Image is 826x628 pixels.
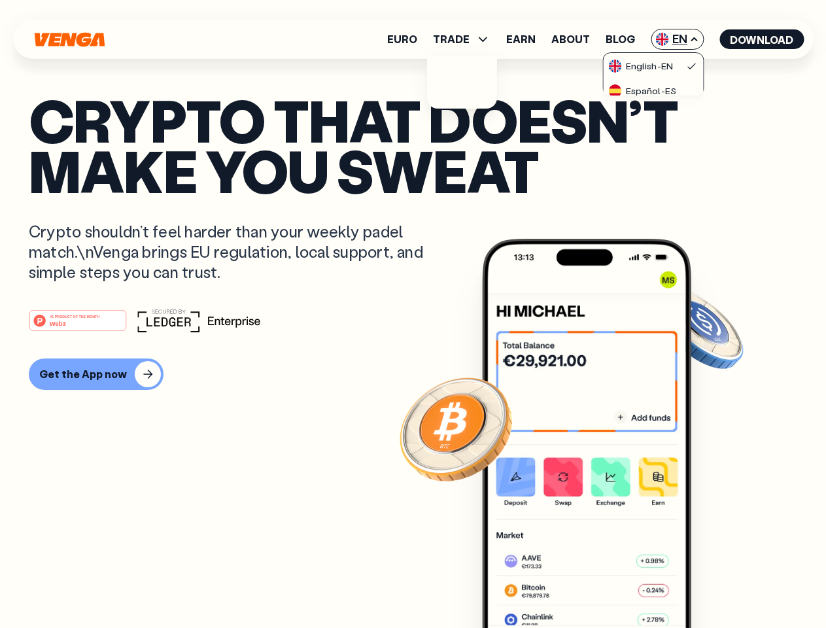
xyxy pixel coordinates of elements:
[609,84,622,97] img: flag-es
[604,78,703,103] a: flag-esEspañol-ES
[609,60,622,73] img: flag-uk
[397,370,515,487] img: Bitcoin
[609,60,673,73] div: English - EN
[551,34,590,44] a: About
[387,34,417,44] a: Euro
[50,319,66,326] tspan: Web3
[606,34,635,44] a: Blog
[655,33,668,46] img: flag-uk
[433,31,490,47] span: TRADE
[39,368,127,381] div: Get the App now
[50,314,99,318] tspan: #1 PRODUCT OF THE MONTH
[604,53,703,78] a: flag-ukEnglish-EN
[29,95,797,195] p: Crypto that doesn’t make you sweat
[33,32,106,47] svg: Home
[506,34,536,44] a: Earn
[29,358,163,390] button: Get the App now
[652,281,746,375] img: USDC coin
[719,29,804,49] button: Download
[29,317,127,334] a: #1 PRODUCT OF THE MONTHWeb3
[609,84,676,97] div: Español - ES
[651,29,704,50] span: EN
[29,358,797,390] a: Get the App now
[433,34,470,44] span: TRADE
[29,221,442,283] p: Crypto shouldn’t feel harder than your weekly padel match.\nVenga brings EU regulation, local sup...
